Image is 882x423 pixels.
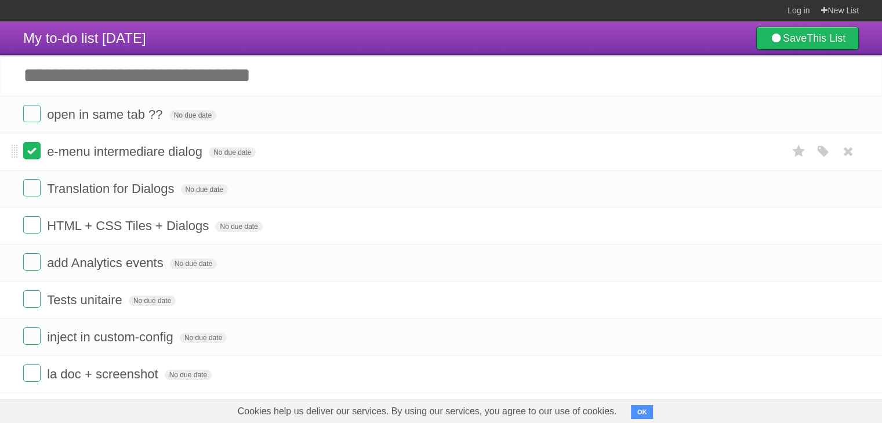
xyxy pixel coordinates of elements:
span: add Analytics events [47,256,166,270]
label: Done [23,290,41,308]
span: No due date [169,110,216,121]
span: HTML + CSS Tiles + Dialogs [47,218,212,233]
label: Done [23,179,41,196]
span: No due date [170,258,217,269]
span: Translation for Dialogs [47,181,177,196]
button: OK [631,405,654,419]
span: My to-do list [DATE] [23,30,146,46]
label: Done [23,216,41,234]
span: Cookies help us deliver our services. By using our services, you agree to our use of cookies. [226,400,629,423]
span: No due date [180,333,227,343]
span: la doc + screenshot [47,367,161,381]
label: Done [23,364,41,382]
span: open in same tab ?? [47,107,165,122]
span: No due date [181,184,228,195]
a: SaveThis List [756,27,859,50]
span: No due date [165,370,212,380]
span: No due date [209,147,256,158]
label: Done [23,327,41,345]
label: Done [23,253,41,271]
span: No due date [129,296,176,306]
span: e-menu intermediare dialog [47,144,205,159]
span: Tests unitaire [47,293,125,307]
label: Done [23,105,41,122]
b: This List [807,32,845,44]
span: No due date [215,221,262,232]
span: inject in custom-config [47,330,176,344]
label: Done [23,142,41,159]
label: Star task [788,142,810,161]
